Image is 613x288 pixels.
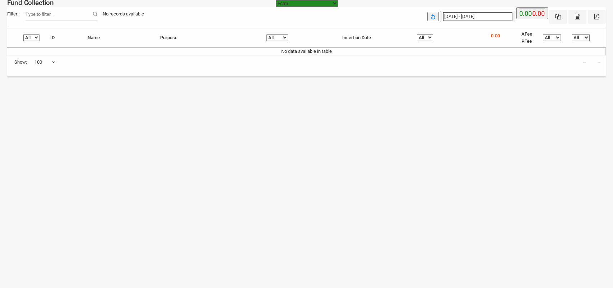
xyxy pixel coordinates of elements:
label: 0.00 [532,9,545,19]
a: → [592,55,606,69]
button: CSV [568,10,586,24]
span: Show: [14,59,27,66]
span: 100 [34,59,55,66]
th: ID [45,28,82,47]
td: No data available in table [7,47,606,55]
label: 0.00 [519,9,532,19]
li: AFee [521,31,532,38]
span: 100 [34,55,56,69]
input: Filter: [25,7,97,21]
div: No records available [97,7,149,21]
p: 0.00 [491,32,500,40]
button: Pdf [588,10,606,24]
button: Excel [549,10,567,24]
th: Purpose [155,28,261,47]
th: Name [82,28,155,47]
a: ← [578,55,591,69]
th: Insertion Date [337,28,412,47]
button: 0.00 0.00 [516,7,548,19]
li: PFee [521,38,532,45]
